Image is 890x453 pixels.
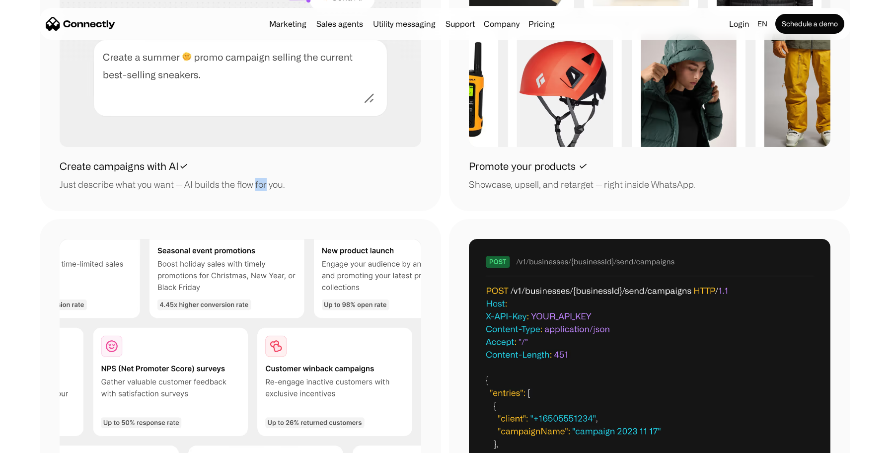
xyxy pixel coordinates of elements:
[312,20,367,28] a: Sales agents
[753,17,773,31] div: en
[46,16,115,31] a: home
[265,20,310,28] a: Marketing
[757,17,767,31] div: en
[60,159,188,174] h1: Create campaigns with AI✓
[20,436,60,450] ul: Language list
[725,17,753,31] a: Login
[524,20,559,28] a: Pricing
[60,178,285,191] div: Just describe what you want — AI builds the flow for you.
[775,14,844,34] a: Schedule a demo
[369,20,440,28] a: Utility messaging
[481,17,522,31] div: Company
[10,435,60,450] aside: Language selected: English
[469,159,588,174] h1: Promote your products ✓
[442,20,479,28] a: Support
[484,17,519,31] div: Company
[469,178,695,191] div: Showcase, upsell, and retarget — right inside WhatsApp.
